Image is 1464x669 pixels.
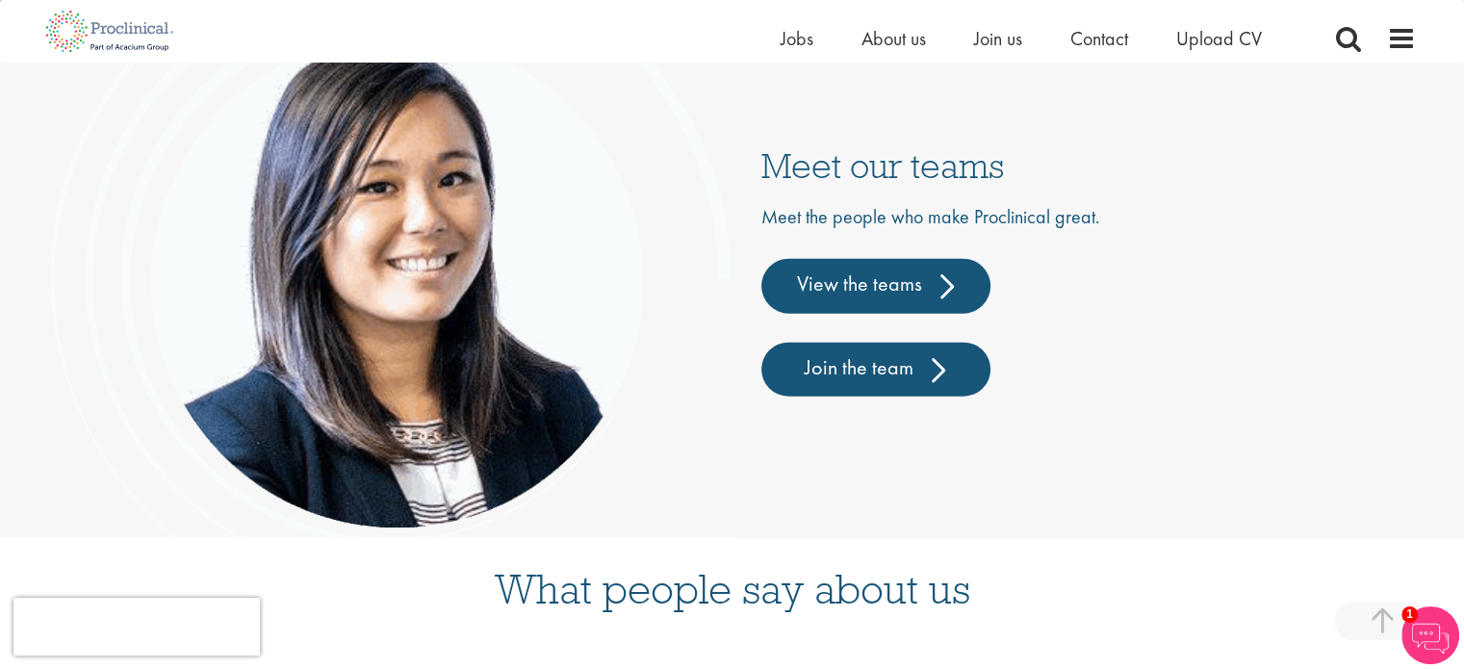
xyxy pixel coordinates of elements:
h3: Meet our teams [761,147,1416,183]
img: Chatbot [1401,606,1459,664]
a: Join the team [761,343,990,397]
a: View the teams [761,259,990,313]
a: Join us [974,26,1022,51]
div: Meet the people who make Proclinical great. [761,203,1416,397]
a: Upload CV [1176,26,1262,51]
iframe: reCAPTCHA [13,598,260,656]
a: Jobs [781,26,813,51]
a: Contact [1070,26,1128,51]
a: About us [861,26,926,51]
span: 1 [1401,606,1418,623]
